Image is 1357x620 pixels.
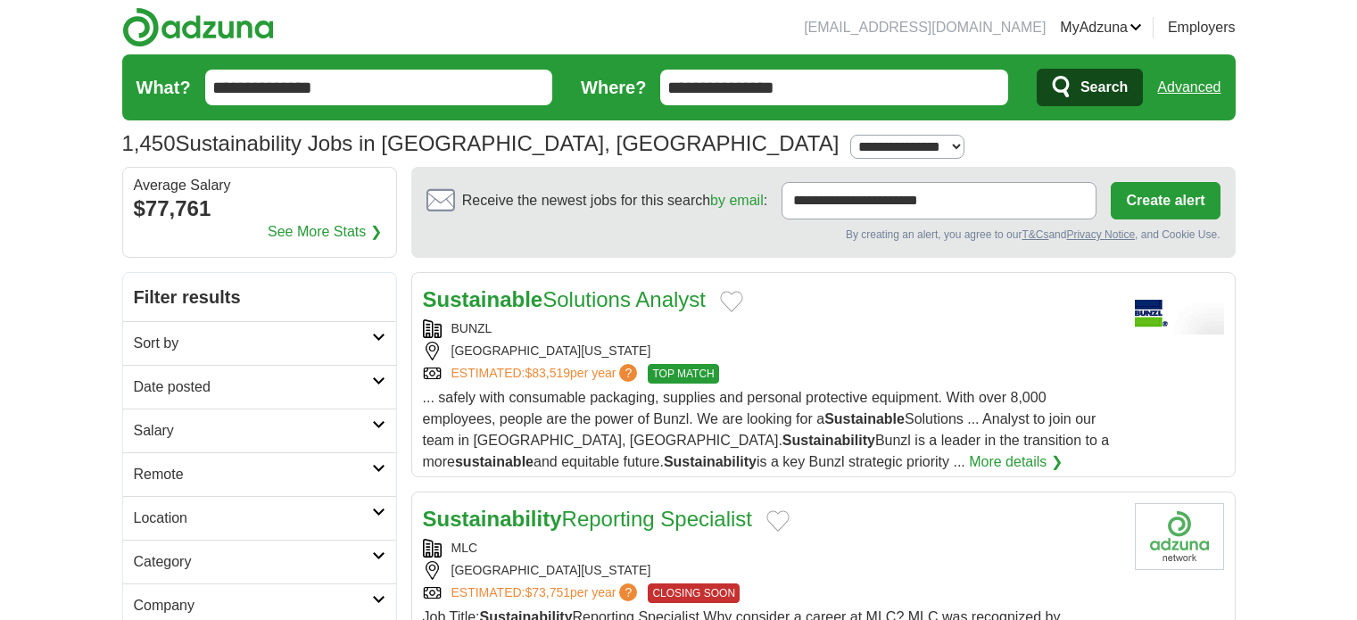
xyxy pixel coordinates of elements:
[455,454,534,469] strong: sustainable
[720,291,743,312] button: Add to favorite jobs
[824,411,905,426] strong: Sustainable
[451,321,492,335] a: BUNZL
[804,17,1046,38] li: [EMAIL_ADDRESS][DOMAIN_NAME]
[1135,284,1224,351] img: Bunzl Distribution logo
[123,496,396,540] a: Location
[782,433,875,448] strong: Sustainability
[423,287,707,311] a: SustainableSolutions Analyst
[268,221,382,243] a: See More Stats ❯
[134,193,385,225] div: $77,761
[423,507,753,531] a: SustainabilityReporting Specialist
[123,321,396,365] a: Sort by
[423,287,543,311] strong: Sustainable
[134,595,372,616] h2: Company
[1037,69,1143,106] button: Search
[1066,228,1135,241] a: Privacy Notice
[1168,17,1236,38] a: Employers
[525,585,570,599] span: $73,751
[766,510,790,532] button: Add to favorite jobs
[525,366,570,380] span: $83,519
[710,193,764,208] a: by email
[134,333,372,354] h2: Sort by
[122,131,840,155] h1: Sustainability Jobs in [GEOGRAPHIC_DATA], [GEOGRAPHIC_DATA]
[1111,182,1220,219] button: Create alert
[137,74,191,101] label: What?
[423,342,1121,360] div: [GEOGRAPHIC_DATA][US_STATE]
[134,376,372,398] h2: Date posted
[123,452,396,496] a: Remote
[423,561,1121,580] div: [GEOGRAPHIC_DATA][US_STATE]
[426,227,1220,243] div: By creating an alert, you agree to our and , and Cookie Use.
[134,508,372,529] h2: Location
[423,507,562,531] strong: Sustainability
[451,364,641,384] a: ESTIMATED:$83,519per year?
[1135,503,1224,570] img: Company logo
[1060,17,1142,38] a: MyAdzuna
[122,128,176,160] span: 1,450
[134,464,372,485] h2: Remote
[1080,70,1128,105] span: Search
[134,420,372,442] h2: Salary
[664,454,757,469] strong: Sustainability
[619,364,637,382] span: ?
[123,273,396,321] h2: Filter results
[423,539,1121,558] div: MLC
[619,583,637,601] span: ?
[451,583,641,603] a: ESTIMATED:$73,751per year?
[648,364,718,384] span: TOP MATCH
[123,409,396,452] a: Salary
[423,390,1110,469] span: ... safely with consumable packaging, supplies and personal protective equipment. With over 8,000...
[581,74,646,101] label: Where?
[134,551,372,573] h2: Category
[1157,70,1220,105] a: Advanced
[462,190,767,211] span: Receive the newest jobs for this search :
[1022,228,1048,241] a: T&Cs
[123,540,396,583] a: Category
[122,7,274,47] img: Adzuna logo
[969,451,1063,473] a: More details ❯
[123,365,396,409] a: Date posted
[648,583,740,603] span: CLOSING SOON
[134,178,385,193] div: Average Salary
